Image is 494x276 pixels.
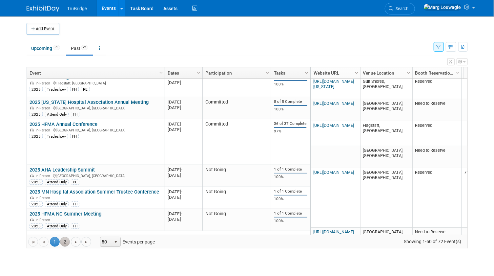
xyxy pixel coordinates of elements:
[406,70,411,76] span: Column Settings
[30,179,43,185] div: 2025
[202,187,271,209] td: Not Going
[181,75,182,80] span: -
[264,67,271,77] a: Column Settings
[385,3,415,14] a: Search
[304,70,309,76] span: Column Settings
[274,107,307,112] div: 100%
[412,146,462,168] td: Need to Reserve
[168,99,199,105] div: [DATE]
[303,67,310,77] a: Column Settings
[274,167,307,172] div: 1 of 1 Complete
[412,168,462,228] td: Reserved
[202,72,271,97] td: Committed
[168,127,199,132] div: [DATE]
[30,112,43,117] div: 2025
[274,129,307,134] div: 97%
[202,97,271,119] td: Committed
[394,6,409,11] span: Search
[168,105,199,110] div: [DATE]
[158,70,164,76] span: Column Settings
[405,67,412,77] a: Column Settings
[100,237,112,246] span: 50
[412,121,462,146] td: Reserved
[157,67,165,77] a: Column Settings
[71,223,79,229] div: FH
[360,228,412,250] td: [GEOGRAPHIC_DATA], [GEOGRAPHIC_DATA]
[39,237,49,247] a: Go to the previous page
[265,70,270,76] span: Column Settings
[313,101,354,106] a: [URL][DOMAIN_NAME]
[27,23,59,35] button: Add Event
[71,179,79,185] div: PE
[274,67,306,79] a: Tasks
[314,67,356,79] a: Website URL
[92,237,161,247] span: Events per page
[84,240,89,245] span: Go to the last page
[81,45,88,50] span: 72
[168,211,199,217] div: [DATE]
[30,223,43,229] div: 2025
[454,67,462,77] a: Column Settings
[412,77,462,99] td: Reserved
[73,240,78,245] span: Go to the next page
[196,70,201,76] span: Column Settings
[181,100,182,104] span: -
[66,42,93,55] a: Past72
[30,211,101,217] a: 2025 HFMA NC Summer Meeting
[412,228,462,250] td: Need to Reserve
[30,189,159,195] a: 2025 MN Hospital Association Summer Trustee Conference
[168,67,198,79] a: Dates
[31,240,36,245] span: Go to the first page
[274,121,307,126] div: 36 of 37 Complete
[30,196,34,199] img: In-Person Event
[67,6,87,11] span: TruBridge
[274,218,307,223] div: 100%
[181,211,182,216] span: -
[360,146,412,168] td: [GEOGRAPHIC_DATA], [GEOGRAPHIC_DATA]
[354,70,359,76] span: Column Settings
[412,99,462,121] td: Need to Reserve
[45,201,69,207] div: Attend Only
[30,81,34,84] img: In-Person Event
[274,196,307,201] div: 100%
[35,128,52,132] span: In-Person
[45,134,68,139] div: Tradeshow
[27,42,65,55] a: Upcoming51
[360,168,412,228] td: [GEOGRAPHIC_DATA], [GEOGRAPHIC_DATA]
[30,106,34,109] img: In-Person Event
[53,45,60,50] span: 51
[30,127,162,133] div: [GEOGRAPHIC_DATA], [GEOGRAPHIC_DATA]
[274,174,307,179] div: 100%
[70,134,79,139] div: FH
[360,121,412,146] td: Flagstaff, [GEOGRAPHIC_DATA]
[30,80,162,86] div: Flagstaff, [GEOGRAPHIC_DATA]
[168,189,199,195] div: [DATE]
[195,67,202,77] a: Column Settings
[60,237,70,247] a: 2
[28,237,38,247] a: Go to the first page
[202,119,271,165] td: Committed
[45,223,69,229] div: Attend Only
[313,170,354,175] a: [URL][DOMAIN_NAME]
[71,237,81,247] a: Go to the next page
[30,134,43,139] div: 2025
[181,122,182,126] span: -
[398,237,467,246] span: Showing 1-50 of 72 Event(s)
[45,87,68,92] div: Tradeshow
[30,174,34,177] img: In-Person Event
[35,106,52,110] span: In-Person
[30,87,43,92] div: 2025
[30,121,97,127] a: 2025 HFMA Annual Conference
[35,174,52,178] span: In-Person
[30,167,95,173] a: 2025 AHA Leadership Summit
[274,99,307,104] div: 5 of 5 Complete
[274,211,307,216] div: 1 of 1 Complete
[313,123,354,128] a: [URL][DOMAIN_NAME]
[35,218,52,222] span: In-Person
[30,105,162,111] div: [GEOGRAPHIC_DATA], [GEOGRAPHIC_DATA]
[313,79,354,89] a: [URL][DOMAIN_NAME][US_STATE]
[181,189,182,194] span: -
[81,87,90,92] div: PE
[168,172,199,178] div: [DATE]
[168,80,199,85] div: [DATE]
